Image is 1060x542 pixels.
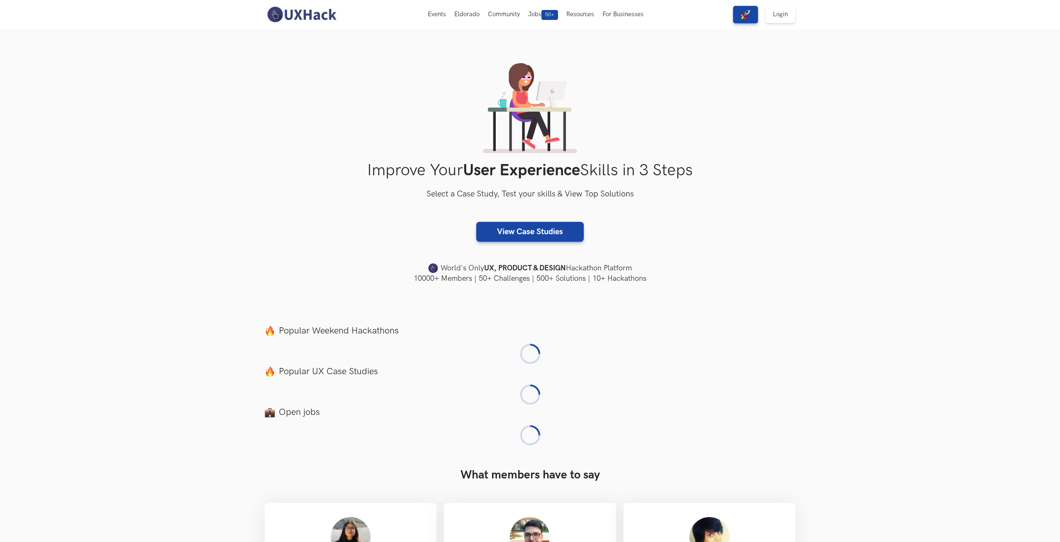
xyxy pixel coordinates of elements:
h3: Select a Case Study, Test your skills & View Top Solutions [265,188,796,201]
span: 50+ [541,10,558,20]
img: rocket [741,10,751,20]
h1: Improve Your Skills in 3 Steps [265,161,796,180]
strong: UX, PRODUCT & DESIGN [484,262,566,274]
h3: What members have to say [265,468,796,482]
label: Popular UX Case Studies [265,366,796,377]
h4: World's Only Hackathon Platform [265,262,796,274]
a: Login [765,6,795,23]
label: Open jobs [265,407,796,418]
label: Popular Weekend Hackathons [265,325,796,336]
a: View Case Studies [476,222,584,242]
img: briefcase_emoji.png [265,407,275,417]
img: UXHack-logo.png [265,6,339,23]
strong: User Experience [463,161,580,180]
img: uxhack-favicon-image.png [428,263,438,274]
img: fire.png [265,326,275,336]
img: lady working on laptop [483,63,577,153]
h4: 10000+ Members | 50+ Challenges | 500+ Solutions | 10+ Hackathons [265,273,796,284]
img: fire.png [265,366,275,377]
